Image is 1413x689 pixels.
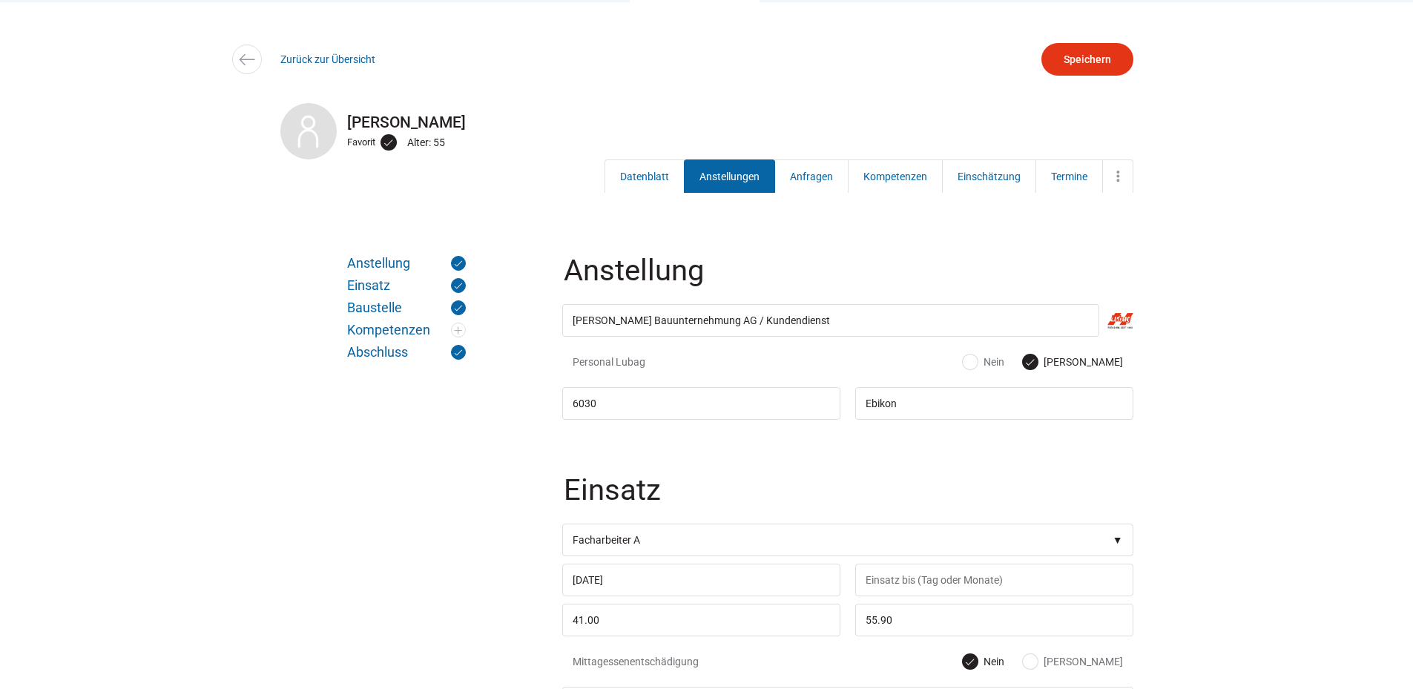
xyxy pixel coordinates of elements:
input: Einsatz bis (Tag oder Monate) [855,564,1133,596]
input: Firma [562,304,1099,337]
a: Anstellung [347,256,466,271]
img: icon-arrow-left.svg [236,49,257,70]
input: Std. Lohn/Spesen [562,604,840,636]
legend: Einsatz [562,475,1136,524]
span: Mittagessenentschädigung [573,654,754,669]
h2: [PERSON_NAME] [280,113,1133,131]
a: Baustelle [347,300,466,315]
label: [PERSON_NAME] [1023,654,1123,669]
a: Anfragen [774,159,849,193]
a: Termine [1035,159,1103,193]
a: Kompetenzen [347,323,466,337]
a: Einschätzung [942,159,1036,193]
input: Einsatz von (Tag oder Jahr) [562,564,840,596]
a: Einsatz [347,278,466,293]
input: Arbeitsort Ort [855,387,1133,420]
label: Nein [963,355,1004,369]
a: Datenblatt [605,159,685,193]
a: Anstellungen [684,159,775,193]
div: Alter: 55 [407,133,449,152]
label: [PERSON_NAME] [1023,355,1123,369]
a: Kompetenzen [848,159,943,193]
label: Nein [963,654,1004,669]
a: Zurück zur Übersicht [280,53,375,65]
input: Tarif (Personal Lubag) [855,604,1133,636]
legend: Anstellung [562,256,1136,304]
a: Abschluss [347,345,466,360]
span: Personal Lubag [573,355,754,369]
input: Speichern [1041,43,1133,76]
input: Arbeitsort PLZ [562,387,840,420]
